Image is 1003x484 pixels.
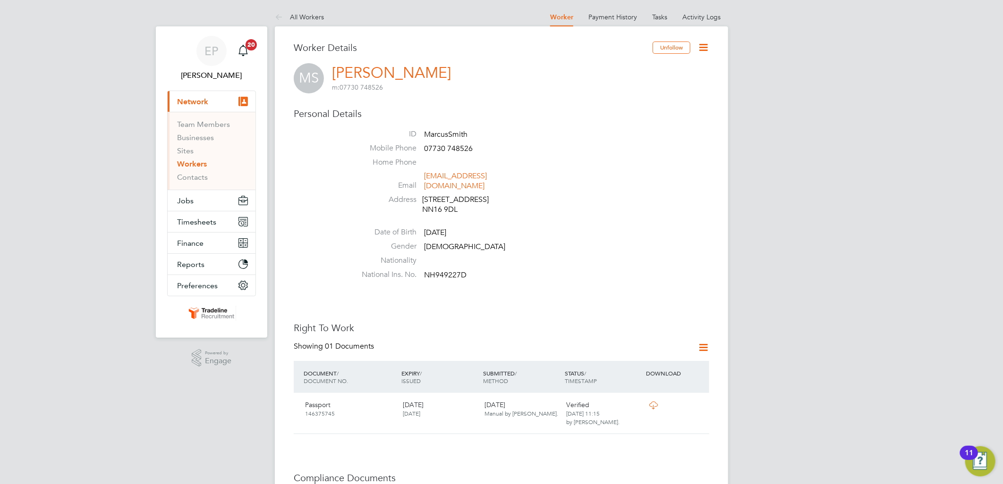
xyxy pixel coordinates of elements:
[177,239,204,248] span: Finance
[644,365,709,382] div: DOWNLOAD
[192,349,232,367] a: Powered byEngage
[350,195,416,205] label: Address
[562,365,644,389] div: STATUS
[565,377,597,384] span: TIMESTAMP
[177,281,218,290] span: Preferences
[424,171,487,191] a: [EMAIL_ADDRESS][DOMAIN_NAME]
[350,129,416,139] label: ID
[167,70,256,81] span: Ellie Page
[177,159,207,168] a: Workers
[350,143,416,153] label: Mobile Phone
[350,270,416,280] label: National Ins. No.
[187,306,236,321] img: tradelinerecruitment-logo-retina.png
[337,369,339,377] span: /
[304,377,348,384] span: DOCUMENT NO.
[294,472,709,484] h3: Compliance Documents
[652,13,667,21] a: Tasks
[332,83,383,92] span: 07730 748526
[965,453,973,465] div: 11
[566,409,600,417] span: [DATE] 11:15
[301,365,399,389] div: DOCUMENT
[205,45,219,57] span: EP
[399,397,481,421] div: [DATE]
[167,36,256,81] a: EP[PERSON_NAME]
[653,42,690,54] button: Unfollow
[294,342,376,351] div: Showing
[168,91,255,112] button: Network
[399,365,481,389] div: EXPIRY
[205,349,231,357] span: Powered by
[325,342,374,351] span: 01 Documents
[332,83,340,92] span: m:
[350,242,416,251] label: Gender
[177,120,230,129] a: Team Members
[177,173,208,182] a: Contacts
[424,242,505,251] span: [DEMOGRAPHIC_DATA]
[177,217,216,226] span: Timesheets
[350,227,416,237] label: Date of Birth
[275,13,324,21] a: All Workers
[965,446,995,476] button: Open Resource Center, 11 new notifications
[234,36,253,66] a: 20
[483,377,508,384] span: METHOD
[177,196,194,205] span: Jobs
[566,418,620,426] span: by [PERSON_NAME].
[350,158,416,167] label: Home Phone
[424,144,473,153] span: 07730 748526
[177,97,208,106] span: Network
[403,409,420,417] span: [DATE]
[566,401,589,409] span: Verified
[177,133,214,142] a: Businesses
[481,397,562,421] div: [DATE]
[350,181,416,191] label: Email
[350,256,416,266] label: Nationality
[168,112,255,190] div: Network
[168,211,255,232] button: Timesheets
[682,13,721,21] a: Activity Logs
[305,409,335,417] span: 146375745
[332,64,451,82] a: [PERSON_NAME]
[168,233,255,253] button: Finance
[156,26,267,338] nav: Main navigation
[420,369,422,377] span: /
[246,39,257,50] span: 20
[484,409,558,417] span: Manual by [PERSON_NAME].
[515,369,517,377] span: /
[205,357,231,365] span: Engage
[294,108,709,120] h3: Personal Details
[588,13,637,21] a: Payment History
[168,190,255,211] button: Jobs
[424,228,446,238] span: [DATE]
[168,254,255,275] button: Reports
[177,260,204,269] span: Reports
[481,365,562,389] div: SUBMITTED
[401,377,421,384] span: ISSUED
[550,13,573,21] a: Worker
[294,63,324,93] span: MS
[422,195,512,215] div: [STREET_ADDRESS] NN16 9DL
[424,130,467,139] span: MarcusSmith
[294,42,653,54] h3: Worker Details
[584,369,586,377] span: /
[294,322,709,334] h3: Right To Work
[168,275,255,296] button: Preferences
[301,397,399,421] div: Passport
[177,146,194,155] a: Sites
[167,306,256,321] a: Go to home page
[424,270,467,280] span: NH949227D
